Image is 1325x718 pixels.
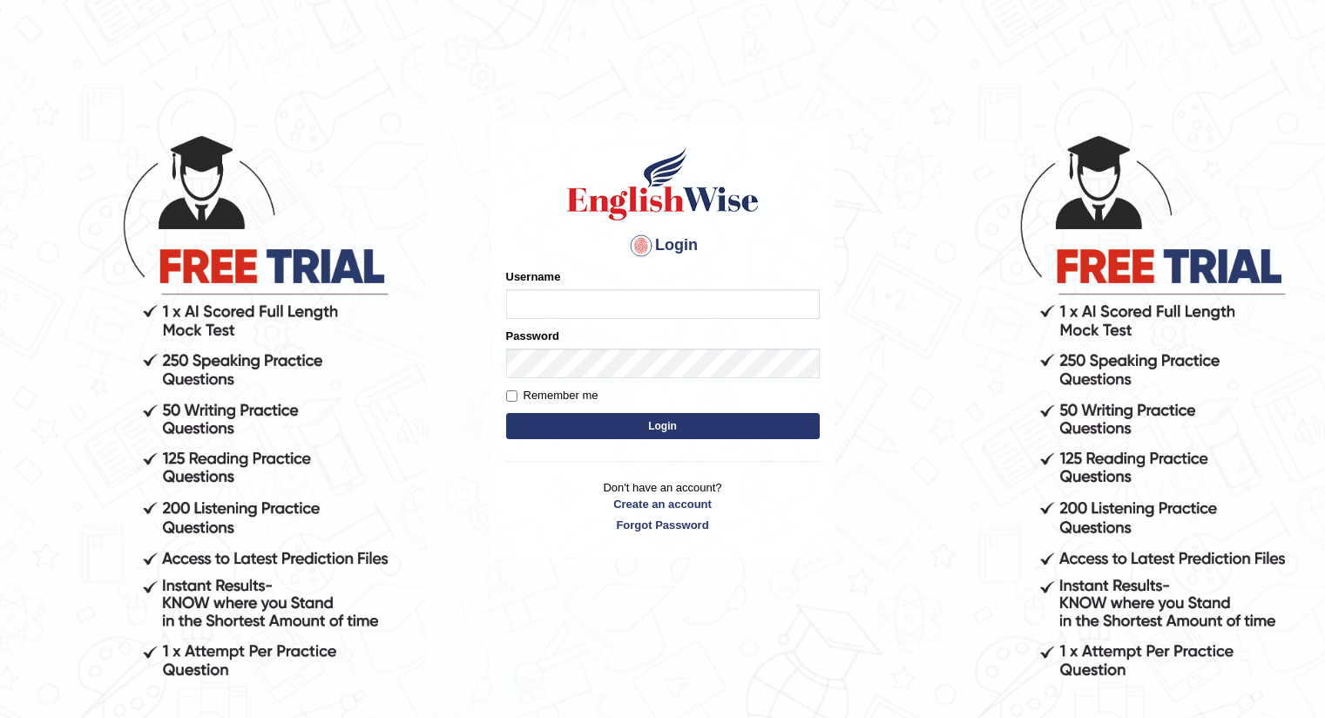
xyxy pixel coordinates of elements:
h4: Login [506,232,820,260]
img: Logo of English Wise sign in for intelligent practice with AI [564,145,762,223]
p: Don't have an account? [506,479,820,533]
a: Create an account [506,496,820,512]
input: Remember me [506,390,517,402]
label: Remember me [506,387,598,404]
label: Username [506,268,561,285]
button: Login [506,413,820,439]
label: Password [506,328,559,344]
a: Forgot Password [506,517,820,533]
